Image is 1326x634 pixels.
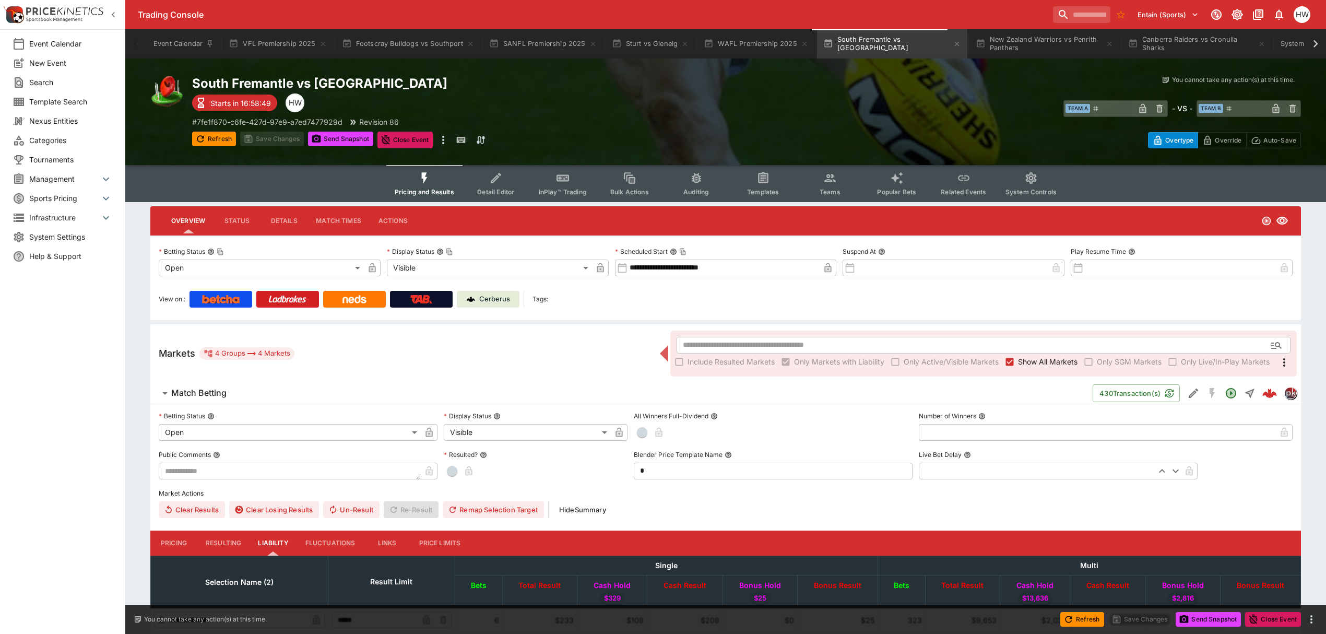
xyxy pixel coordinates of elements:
[1060,612,1104,627] button: Refresh
[222,29,333,58] button: VFL Premiership 2025
[29,96,112,107] span: Template Search
[336,29,481,58] button: Footscray Bulldogs vs Southport
[29,77,112,88] span: Search
[323,501,379,518] button: Un-Result
[479,294,510,304] p: Cerberus
[207,413,215,420] button: Betting Status
[480,451,487,459] button: Resulted?
[539,188,587,196] span: InPlay™ Trading
[877,188,916,196] span: Popular Bets
[1294,6,1310,23] div: Harrison Walker
[29,193,100,204] span: Sports Pricing
[444,424,611,441] div: Visible
[444,412,491,420] p: Display Status
[1215,135,1241,146] p: Override
[1005,188,1057,196] span: System Controls
[1263,135,1296,146] p: Auto-Save
[1207,5,1226,24] button: Connected to PK
[493,413,501,420] button: Display Status
[204,347,290,360] div: 4 Groups 4 Markets
[1199,104,1223,113] span: Team B
[437,132,449,148] button: more
[1305,613,1318,626] button: more
[532,291,548,308] label: Tags:
[1128,248,1135,255] button: Play Resume Time
[919,450,962,459] p: Live Bet Delay
[750,593,771,604] span: $25
[29,173,100,184] span: Management
[29,154,112,165] span: Tournaments
[26,7,103,15] img: PriceKinetics
[192,116,342,127] p: Copy To Clipboard
[268,295,306,303] img: Ladbrokes
[610,188,649,196] span: Bulk Actions
[217,248,224,255] button: Copy To Clipboard
[29,38,112,49] span: Event Calendar
[930,579,995,592] span: Total Result
[1285,388,1296,399] img: pricekinetics
[229,501,319,518] button: Clear Losing Results
[1112,6,1129,23] button: No Bookmarks
[1122,29,1272,58] button: Canberra Raiders vs Cronulla Sharks
[395,188,454,196] span: Pricing and Results
[29,231,112,242] span: System Settings
[1071,247,1126,256] p: Play Resume Time
[1181,356,1270,367] span: Only Live/In-Play Markets
[1097,356,1162,367] span: Only SGM Markets
[192,132,236,146] button: Refresh
[29,57,112,68] span: New Event
[147,29,220,58] button: Event Calendar
[411,531,469,556] button: Price Limits
[1053,6,1110,23] input: search
[1176,612,1241,627] button: Send Snapshot
[1203,384,1222,403] button: SGM Disabled
[261,208,307,233] button: Details
[582,579,642,592] span: Cash Hold
[1270,5,1288,24] button: Notifications
[919,412,976,420] p: Number of Winners
[1151,579,1215,592] span: Bonus Hold
[443,501,544,518] button: Remap Selection Target
[1259,383,1280,404] a: 6f1035b5-7323-49fa-b226-193953735d83
[1065,104,1090,113] span: Team A
[477,188,514,196] span: Detail Editor
[652,579,718,592] span: Cash Result
[683,188,709,196] span: Auditing
[634,412,708,420] p: All Winners Full-Dividend
[1225,387,1237,400] svg: Open
[159,424,421,441] div: Open
[941,188,986,196] span: Related Events
[194,576,285,589] span: Selection Name (2)
[1291,3,1313,26] button: Harrison Walker
[878,248,885,255] button: Suspend At
[1184,384,1203,403] button: Edit Detail
[882,579,921,592] span: Bets
[138,9,1049,20] div: Trading Console
[843,247,876,256] p: Suspend At
[1245,612,1301,627] button: Close Event
[159,260,364,276] div: Open
[210,98,271,109] p: Starts in 16:58:49
[964,451,971,459] button: Live Bet Delay
[455,556,878,575] th: Single
[250,531,297,556] button: Liability
[159,247,205,256] p: Betting Status
[159,347,195,359] h5: Markets
[1172,103,1192,114] h6: - VS -
[144,615,267,624] p: You cannot take any action(s) at this time.
[1148,132,1301,148] div: Start From
[386,165,1065,202] div: Event type filters
[192,75,747,91] h2: Copy To Clipboard
[29,115,112,126] span: Nexus Entities
[444,450,478,459] p: Resulted?
[820,188,840,196] span: Teams
[3,4,24,25] img: PriceKinetics Logo
[364,531,411,556] button: Links
[670,248,677,255] button: Scheduled StartCopy To Clipboard
[606,29,696,58] button: Sturt vs Glenelg
[1168,593,1198,604] span: $2,816
[387,260,592,276] div: Visible
[159,450,211,459] p: Public Comments
[1018,356,1078,367] span: Show All Markets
